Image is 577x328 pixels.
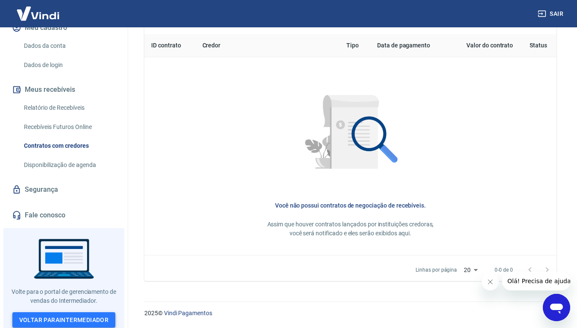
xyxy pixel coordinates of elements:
[21,56,117,74] a: Dados de login
[21,137,117,155] a: Contratos com credores
[196,34,340,57] th: Credor
[10,0,66,26] img: Vindi
[144,34,196,57] th: ID contrato
[536,6,567,22] button: Sair
[340,34,370,57] th: Tipo
[5,6,72,13] span: Olá! Precisa de ajuda?
[10,180,117,199] a: Segurança
[21,37,117,55] a: Dados da conta
[21,99,117,117] a: Relatório de Recebíveis
[495,266,513,274] p: 0-0 de 0
[482,273,499,290] iframe: Fechar mensagem
[502,272,570,290] iframe: Mensagem da empresa
[12,312,116,328] a: Voltar paraIntermediador
[416,266,457,274] p: Linhas por página
[10,18,117,37] button: Meu cadastro
[449,34,520,57] th: Valor do contrato
[164,310,212,316] a: Vindi Pagamentos
[158,201,543,210] h6: Você não possui contratos de negociação de recebíveis.
[21,118,117,136] a: Recebíveis Futuros Online
[10,206,117,225] a: Fale conosco
[10,80,117,99] button: Meus recebíveis
[460,264,481,276] div: 20
[21,156,117,174] a: Disponibilização de agenda
[287,71,414,198] img: Nenhum item encontrado
[267,221,434,237] span: Assim que houver contratos lançados por instituições credoras, você será notificado e eles serão ...
[144,309,556,318] p: 2025 ©
[543,294,570,321] iframe: Botão para abrir a janela de mensagens
[520,34,556,57] th: Status
[370,34,449,57] th: Data de pagamento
